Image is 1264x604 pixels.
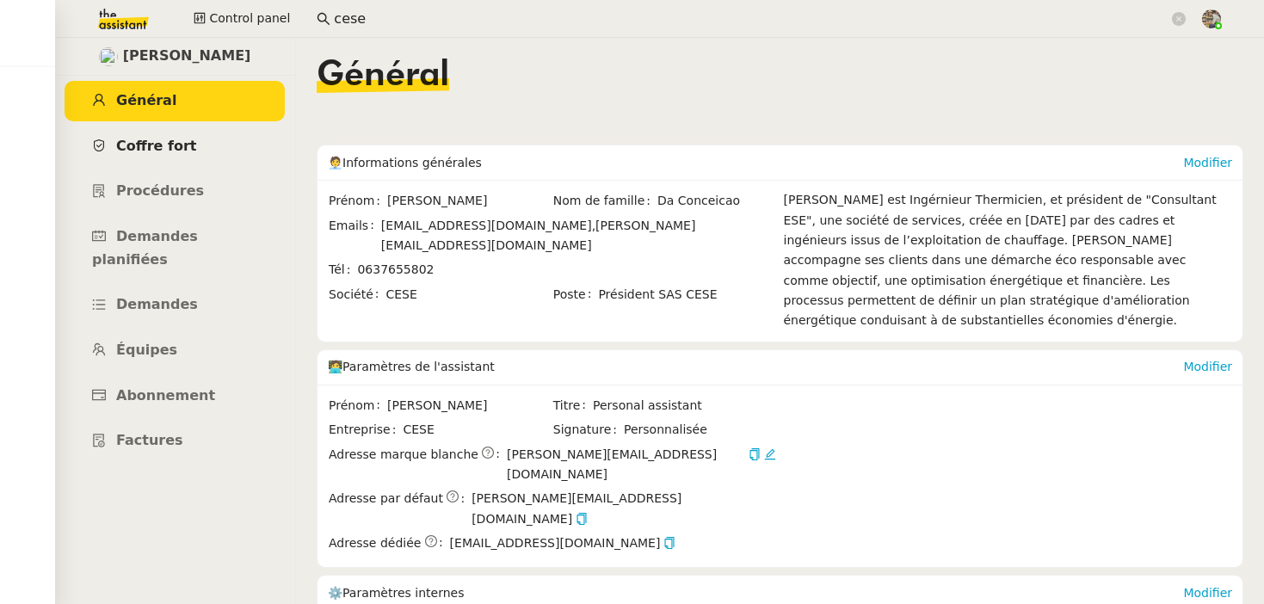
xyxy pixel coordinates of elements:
span: Signature [553,420,624,440]
a: Abonnement [65,376,285,416]
span: Procédures [116,182,204,199]
span: Prénom [329,396,387,416]
span: Prénom [329,191,387,211]
span: Nom de famille [553,191,657,211]
a: Modifier [1183,586,1232,600]
span: [PERSON_NAME][EMAIL_ADDRESS][DOMAIN_NAME] [381,219,696,252]
span: Factures [116,432,183,448]
span: Société [329,285,385,305]
span: Informations générales [342,156,482,169]
span: Control panel [209,9,290,28]
button: Control panel [183,7,300,31]
div: 🧑‍💻 [328,350,1183,385]
span: Adresse dédiée [329,533,421,553]
span: Coffre fort [116,138,197,154]
span: 0637655802 [357,262,434,276]
input: Rechercher [334,8,1168,31]
span: CESE [403,420,551,440]
div: 🧑‍💼 [328,145,1183,180]
span: Abonnement [116,387,215,404]
span: Adresse marque blanche [329,445,478,465]
a: Procédures [65,171,285,212]
span: [PERSON_NAME] [123,45,251,68]
span: Demandes planifiées [92,228,198,268]
span: Da Conceicao [657,191,776,211]
span: CESE [385,285,551,305]
a: Général [65,81,285,121]
span: Général [317,59,449,93]
img: users%2FHIWaaSoTa5U8ssS5t403NQMyZZE3%2Favatar%2Fa4be050e-05fa-4f28-bbe7-e7e8e4788720 [99,47,118,66]
span: [PERSON_NAME] [387,191,552,211]
span: Entreprise [329,420,403,440]
span: Personal assistant [593,396,775,416]
span: [PERSON_NAME][EMAIL_ADDRESS][DOMAIN_NAME] [472,489,775,529]
a: Demandes [65,285,285,325]
span: Équipes [116,342,177,358]
span: Paramètres internes [342,586,464,600]
a: Équipes [65,330,285,371]
a: Demandes planifiées [65,217,285,280]
a: Modifier [1183,156,1232,169]
span: Paramètres de l'assistant [342,360,495,373]
div: [PERSON_NAME] est Ingérnieur Thermicien, et président de "Consultant ESE", une société de service... [784,190,1233,330]
a: Coffre fort [65,126,285,167]
span: Adresse par défaut [329,489,443,508]
span: Personnalisée [624,420,707,440]
span: Tél [329,260,357,280]
span: [EMAIL_ADDRESS][DOMAIN_NAME] [450,533,676,553]
span: Emails [329,216,381,256]
span: Général [116,92,176,108]
span: Demandes [116,296,198,312]
a: Modifier [1183,360,1232,373]
img: 388bd129-7e3b-4cb1-84b4-92a3d763e9b7 [1202,9,1221,28]
span: [EMAIL_ADDRESS][DOMAIN_NAME], [381,219,595,232]
span: [PERSON_NAME] [387,396,552,416]
span: Titre [553,396,593,416]
span: Poste [553,285,599,305]
span: [PERSON_NAME][EMAIL_ADDRESS][DOMAIN_NAME] [507,445,744,485]
span: Président SAS CESE [598,285,775,305]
